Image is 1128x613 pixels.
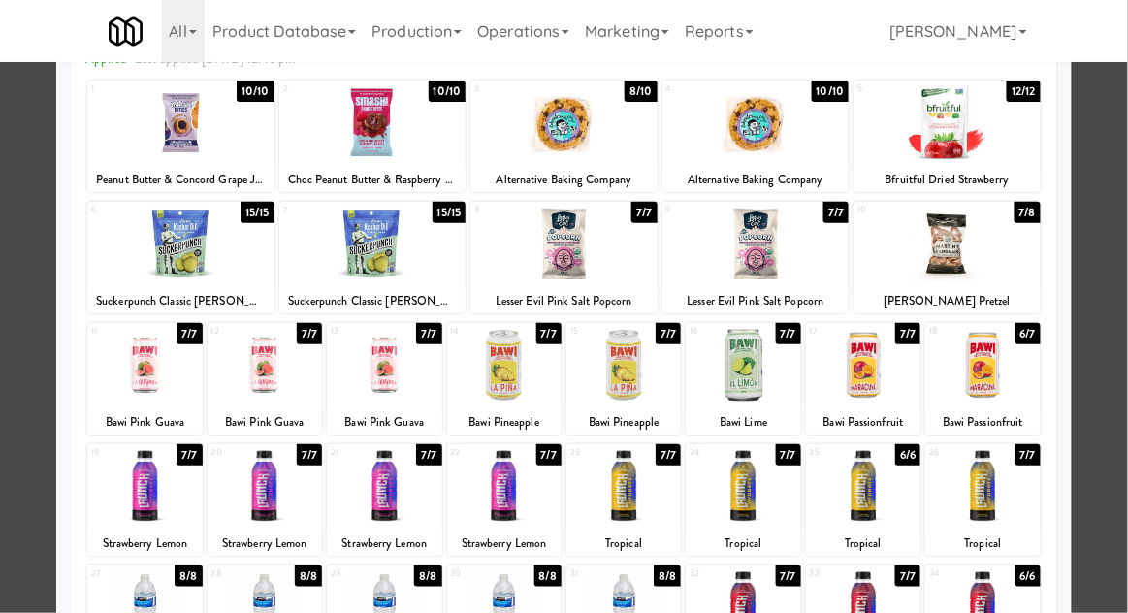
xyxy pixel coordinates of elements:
[416,444,441,466] div: 7/7
[536,323,562,344] div: 7/7
[87,323,202,435] div: 117/7Bawi Pink Guava
[806,444,920,556] div: 256/6Tropical
[210,410,319,435] div: Bawi Pink Guava
[473,168,655,192] div: Alternative Baking Company
[810,444,863,461] div: 25
[689,410,797,435] div: Bawi Lime
[87,532,202,556] div: Strawberry Lemon
[330,532,438,556] div: Strawberry Lemon
[534,565,562,587] div: 8/8
[416,323,441,344] div: 7/7
[283,81,372,97] div: 2
[856,168,1038,192] div: Bfruitful Dried Strawberry
[451,565,504,582] div: 30
[566,323,681,435] div: 157/7Bawi Pineapple
[929,444,983,461] div: 26
[279,202,467,313] div: 715/15Suckerpunch Classic [PERSON_NAME]-Cut
[327,532,441,556] div: Strawberry Lemon
[330,410,438,435] div: Bawi Pink Guava
[570,323,624,339] div: 15
[686,410,800,435] div: Bawi Lime
[570,444,624,461] div: 23
[536,444,562,466] div: 7/7
[90,289,272,313] div: Suckerpunch Classic [PERSON_NAME]-Cut
[666,81,756,97] div: 4
[279,289,467,313] div: Suckerpunch Classic [PERSON_NAME]-Cut
[566,532,681,556] div: Tropical
[450,532,559,556] div: Strawberry Lemon
[656,323,681,344] div: 7/7
[331,323,384,339] div: 13
[90,532,199,556] div: Strawberry Lemon
[776,323,801,344] div: 7/7
[854,81,1041,192] div: 512/12Bfruitful Dried Strawberry
[414,565,441,587] div: 8/8
[85,49,127,68] span: Applied
[812,81,850,102] div: 10/10
[327,323,441,435] div: 137/7Bawi Pink Guava
[87,444,202,556] div: 197/7Strawberry Lemon
[809,532,918,556] div: Tropical
[690,323,743,339] div: 16
[474,81,564,97] div: 3
[283,202,372,218] div: 7
[810,323,863,339] div: 17
[451,323,504,339] div: 14
[895,444,920,466] div: 6/6
[686,323,800,435] div: 167/7Bawi Lime
[666,202,756,218] div: 9
[87,289,274,313] div: Suckerpunch Classic [PERSON_NAME]-Cut
[776,444,801,466] div: 7/7
[929,565,983,582] div: 34
[447,323,562,435] div: 147/7Bawi Pineapple
[109,15,143,48] img: Micromart
[87,410,202,435] div: Bawi Pink Guava
[208,532,322,556] div: Strawberry Lemon
[331,444,384,461] div: 21
[1015,202,1041,223] div: 7/8
[177,444,202,466] div: 7/7
[474,202,564,218] div: 8
[297,323,322,344] div: 7/7
[470,289,658,313] div: Lesser Evil Pink Salt Popcorn
[570,565,624,582] div: 31
[1015,444,1041,466] div: 7/7
[929,323,983,339] div: 18
[569,410,678,435] div: Bawi Pineapple
[662,289,850,313] div: Lesser Evil Pink Salt Popcorn
[241,202,274,223] div: 15/15
[823,202,849,223] div: 7/7
[665,289,847,313] div: Lesser Evil Pink Salt Popcorn
[776,565,801,587] div: 7/7
[91,202,180,218] div: 6
[208,444,322,556] div: 207/7Strawberry Lemon
[208,323,322,435] div: 127/7Bawi Pink Guava
[87,81,274,192] div: 110/10Peanut Butter & Concord Grape Jam Bites, Smash Foods
[656,444,681,466] div: 7/7
[809,410,918,435] div: Bawi Passionfruit
[470,81,658,192] div: 38/10Alternative Baking Company
[87,168,274,192] div: Peanut Butter & Concord Grape Jam Bites, Smash Foods
[470,168,658,192] div: Alternative Baking Company
[237,81,274,102] div: 10/10
[451,444,504,461] div: 22
[925,444,1040,556] div: 267/7Tropical
[806,410,920,435] div: Bawi Passionfruit
[210,532,319,556] div: Strawberry Lemon
[433,202,467,223] div: 15/15
[473,289,655,313] div: Lesser Evil Pink Salt Popcorn
[279,168,467,192] div: Choc Peanut Butter & Raspberry Jam Bites, Smash Foods
[686,532,800,556] div: Tropical
[625,81,657,102] div: 8/10
[470,202,658,313] div: 87/7Lesser Evil Pink Salt Popcorn
[690,565,743,582] div: 32
[295,565,322,587] div: 8/8
[925,532,1040,556] div: Tropical
[447,532,562,556] div: Strawberry Lemon
[689,532,797,556] div: Tropical
[211,444,265,461] div: 20
[928,410,1037,435] div: Bawi Passionfruit
[279,81,467,192] div: 210/10Choc Peanut Butter & Raspberry Jam Bites, Smash Foods
[810,565,863,582] div: 33
[895,565,920,587] div: 7/7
